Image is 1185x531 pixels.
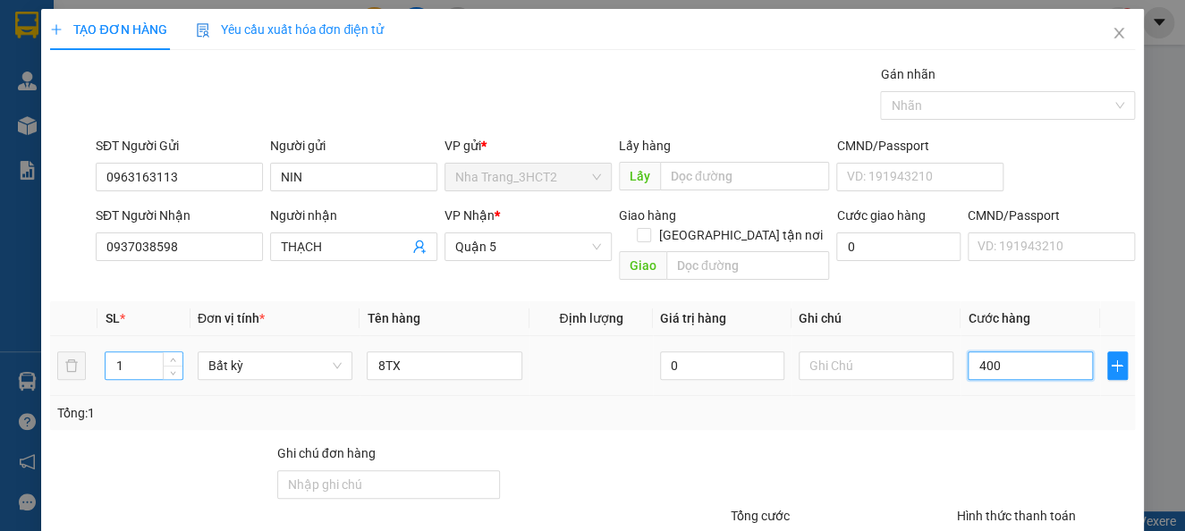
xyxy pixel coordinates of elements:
[57,351,86,380] button: delete
[444,208,495,223] span: VP Nhận
[208,352,343,379] span: Bất kỳ
[651,225,829,245] span: [GEOGRAPHIC_DATA] tận nơi
[660,311,726,325] span: Giá trị hàng
[799,351,954,380] input: Ghi Chú
[619,208,676,223] span: Giao hàng
[791,301,961,336] th: Ghi chú
[968,206,1135,225] div: CMND/Passport
[660,162,830,190] input: Dọc đường
[168,355,179,366] span: up
[105,311,119,325] span: SL
[1094,9,1144,59] button: Close
[277,470,500,499] input: Ghi chú đơn hàng
[968,311,1029,325] span: Cước hàng
[57,403,459,423] div: Tổng: 1
[836,208,925,223] label: Cước giao hàng
[444,136,612,156] div: VP gửi
[196,22,385,37] span: Yêu cầu xuất hóa đơn điện tử
[50,22,166,37] span: TẠO ĐƠN HÀNG
[559,311,622,325] span: Định lượng
[367,311,419,325] span: Tên hàng
[731,509,790,523] span: Tổng cước
[50,23,63,36] span: plus
[270,206,437,225] div: Người nhận
[367,351,522,380] input: VD: Bàn, Ghế
[619,251,666,280] span: Giao
[1112,26,1126,40] span: close
[455,233,601,260] span: Quận 5
[196,23,210,38] img: icon
[619,162,660,190] span: Lấy
[836,232,960,261] input: Cước giao hàng
[163,366,182,379] span: Decrease Value
[836,136,1003,156] div: CMND/Passport
[957,509,1076,523] label: Hình thức thanh toán
[96,136,263,156] div: SĐT Người Gửi
[455,164,601,190] span: Nha Trang_3HCT2
[880,67,935,81] label: Gán nhãn
[660,351,784,380] input: 0
[619,139,671,153] span: Lấy hàng
[163,352,182,366] span: Increase Value
[270,136,437,156] div: Người gửi
[277,446,376,460] label: Ghi chú đơn hàng
[1108,358,1127,373] span: plus
[1107,351,1128,380] button: plus
[96,206,263,225] div: SĐT Người Nhận
[198,311,265,325] span: Đơn vị tính
[666,251,830,280] input: Dọc đường
[412,240,427,254] span: user-add
[168,367,179,378] span: down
